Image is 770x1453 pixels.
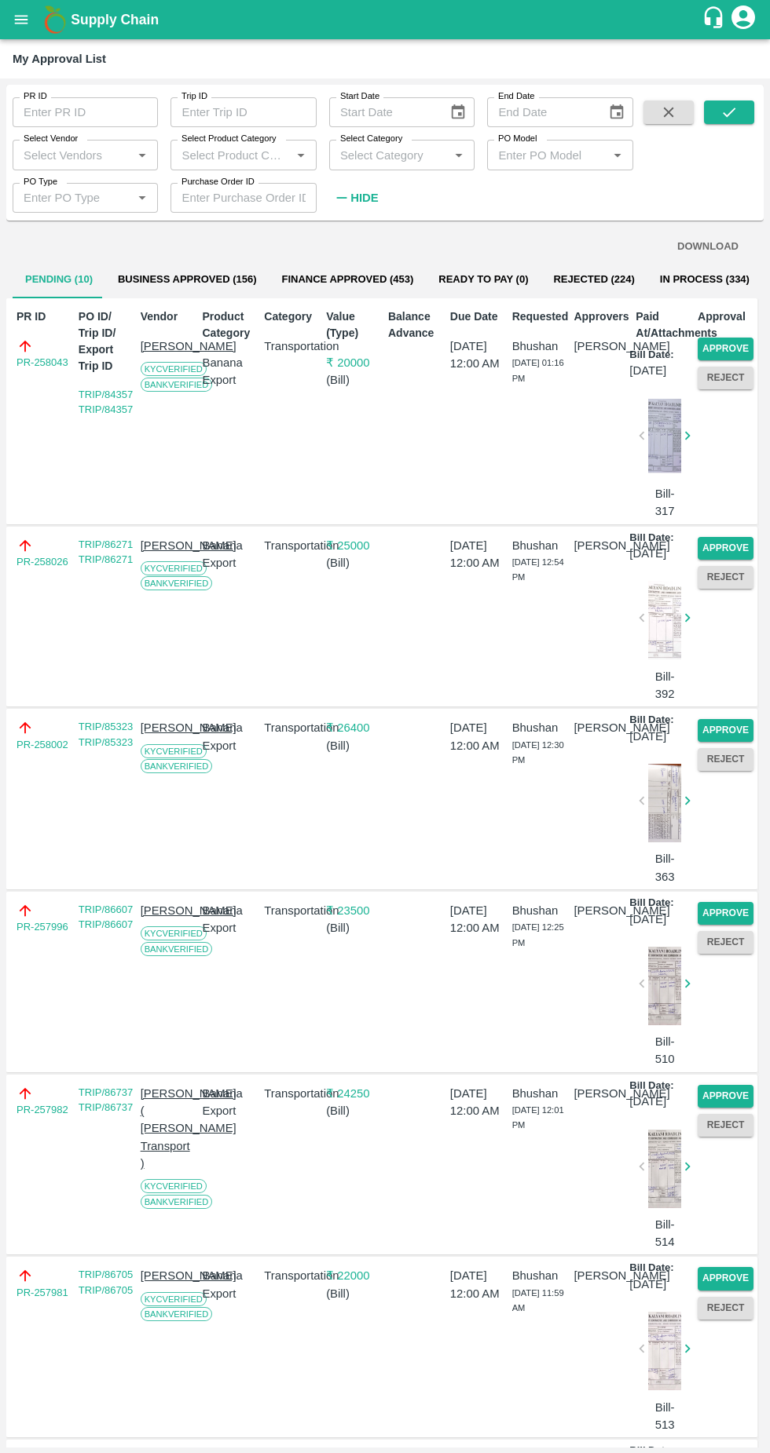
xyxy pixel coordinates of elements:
p: [PERSON_NAME] [574,338,629,355]
p: [PERSON_NAME] [141,1267,196,1284]
a: TRIP/86737 TRIP/86737 [79,1086,133,1114]
p: [DATE] 12:00 AM [450,1267,506,1302]
p: [DATE] 12:00 AM [450,537,506,572]
label: Purchase Order ID [181,176,255,188]
p: Bill Date: [629,531,673,546]
p: Category [264,308,320,325]
span: Bank Verified [141,576,213,590]
p: [PERSON_NAME] ( [PERSON_NAME] Transport ) [141,1085,196,1172]
button: Reject [698,1114,753,1137]
strong: Hide [350,192,378,204]
p: PO ID/ Trip ID/ Export Trip ID [79,308,134,374]
p: Bhushan [512,902,568,919]
span: [DATE] 12:25 PM [512,922,564,947]
p: ₹ 24250 [326,1085,382,1102]
a: PR-257996 [16,919,68,935]
label: PO Type [24,176,57,188]
p: Bill-392 [648,668,681,703]
p: Bill-514 [648,1216,681,1251]
span: [DATE] 01:16 PM [512,358,564,383]
p: ₹ 25000 [326,537,382,554]
label: Select Vendor [24,133,78,145]
span: KYC Verified [141,1179,207,1193]
div: account of current user [729,3,757,36]
p: Banana Export [202,902,258,937]
div: My Approval List [13,49,106,69]
p: [PERSON_NAME] [574,1085,629,1102]
button: Reject [698,748,753,771]
p: Bill-513 [648,1399,681,1434]
p: Banana Export [202,719,258,754]
label: Trip ID [181,90,207,103]
p: Bill-317 [648,485,681,520]
p: Transportation [264,338,320,355]
p: [PERSON_NAME] [574,537,629,554]
input: Select Product Category [175,144,285,165]
span: [DATE] 12:30 PM [512,740,564,765]
label: End Date [498,90,534,103]
input: End Date [487,97,595,127]
span: KYC Verified [141,744,207,758]
p: [DATE] [629,545,666,562]
p: ₹ 20000 [326,354,382,371]
button: Reject [698,566,753,589]
button: Choose date [602,97,632,127]
p: Banana Export [202,537,258,572]
button: Approve [698,902,753,925]
a: PR-258026 [16,554,68,570]
p: [DATE] 12:00 AM [450,1085,506,1120]
a: PR-257981 [16,1285,68,1301]
p: Transportation [264,902,320,919]
p: ( Bill ) [326,737,382,754]
p: ( Bill ) [326,1102,382,1119]
button: Ready To Pay (0) [426,261,541,298]
p: [DATE] [629,1093,666,1110]
p: ( Bill ) [326,371,382,389]
span: [DATE] 12:01 PM [512,1105,564,1130]
input: Enter Purchase Order ID [170,183,316,213]
p: [PERSON_NAME] [574,1267,629,1284]
button: Open [607,144,628,165]
span: KYC Verified [141,926,207,940]
span: KYC Verified [141,561,207,575]
label: PO Model [498,133,537,145]
button: Approve [698,719,753,742]
a: TRIP/84357 TRIP/84357 [79,389,133,416]
button: Business Approved (156) [105,261,269,298]
p: PR ID [16,308,72,325]
p: [DATE] [629,362,666,379]
button: Open [449,144,469,165]
p: ₹ 22000 [326,1267,382,1284]
p: Requested [512,308,568,325]
p: [PERSON_NAME] [574,719,629,736]
p: Bill Date: [629,348,673,363]
span: [DATE] 12:54 PM [512,557,564,582]
span: Bank Verified [141,1195,213,1209]
input: Enter PO Type [17,188,127,208]
button: In Process (334) [647,261,762,298]
p: [PERSON_NAME] [141,338,196,355]
p: Vendor [141,308,196,325]
button: Approve [698,537,753,560]
p: Transportation [264,719,320,736]
a: PR-258043 [16,355,68,371]
p: Due Date [450,308,506,325]
p: Banana Export [202,1085,258,1120]
a: PR-258002 [16,737,68,753]
p: Value (Type) [326,308,382,341]
p: [PERSON_NAME] [141,537,196,554]
input: Select Vendors [17,144,127,165]
p: Transportation [264,537,320,554]
label: Select Category [340,133,402,145]
p: [PERSON_NAME] [574,902,629,919]
a: PR-257982 [16,1102,68,1118]
button: Hide [329,184,383,211]
p: ₹ 26400 [326,719,382,736]
p: [PERSON_NAME] [141,719,196,736]
a: TRIP/86607 TRIP/86607 [79,904,133,931]
p: [PERSON_NAME] [141,902,196,919]
p: [DATE] [629,911,666,928]
a: TRIP/86705 TRIP/86705 [79,1269,133,1296]
button: Reject [698,367,753,389]
button: Reject [698,1297,753,1320]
